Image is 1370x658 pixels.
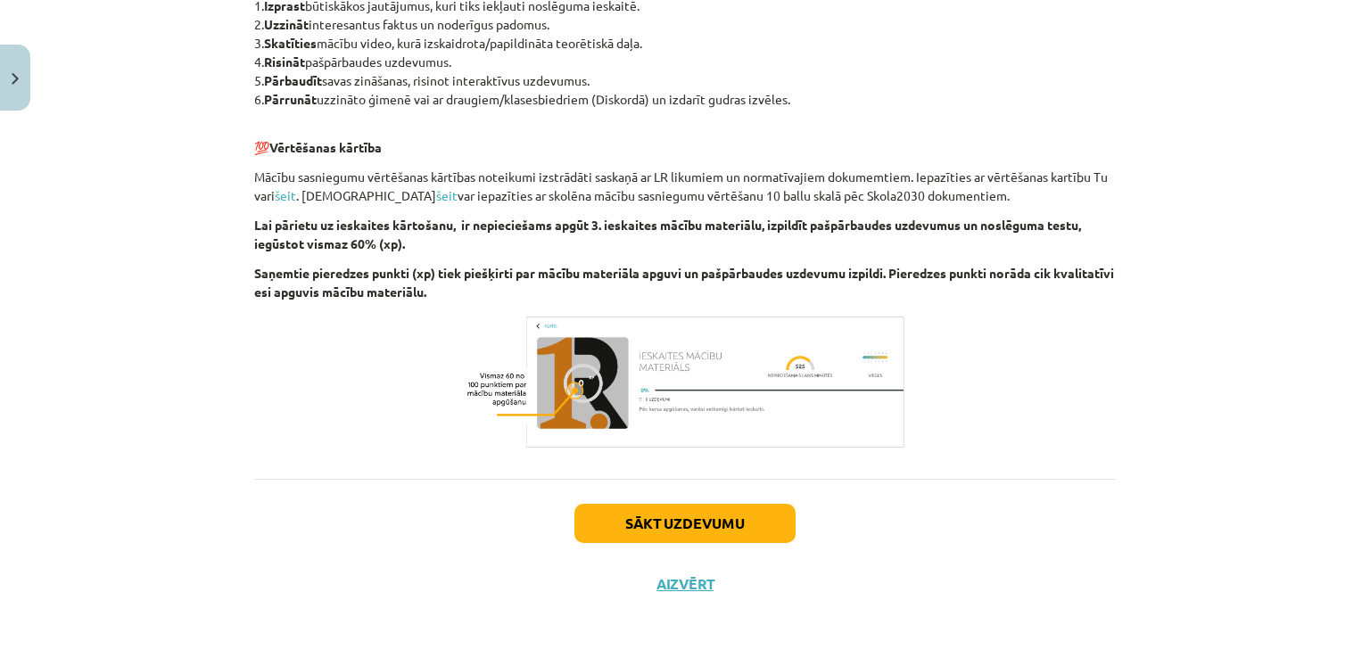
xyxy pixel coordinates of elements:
[264,53,305,70] b: Risināt
[264,72,322,88] b: Pārbaudīt
[254,265,1114,300] b: Saņemtie pieredzes punkti (xp) tiek piešķirti par mācību materiāla apguvi un pašpārbaudes uzdevum...
[275,187,296,203] a: šeit
[254,119,1116,157] p: 💯
[574,504,796,543] button: Sākt uzdevumu
[254,217,1081,251] b: Lai pārietu uz ieskaites kārtošanu, ir nepieciešams apgūt 3. ieskaites mācību materiālu, izpildīt...
[264,16,309,32] b: Uzzināt
[436,187,458,203] a: šeit
[651,575,719,593] button: Aizvērt
[264,35,317,51] b: Skatīties
[264,91,317,107] b: Pārrunāt
[269,139,382,155] b: Vērtēšanas kārtība
[254,168,1116,205] p: Mācību sasniegumu vērtēšanas kārtības noteikumi izstrādāti saskaņā ar LR likumiem un normatīvajie...
[12,73,19,85] img: icon-close-lesson-0947bae3869378f0d4975bcd49f059093ad1ed9edebbc8119c70593378902aed.svg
